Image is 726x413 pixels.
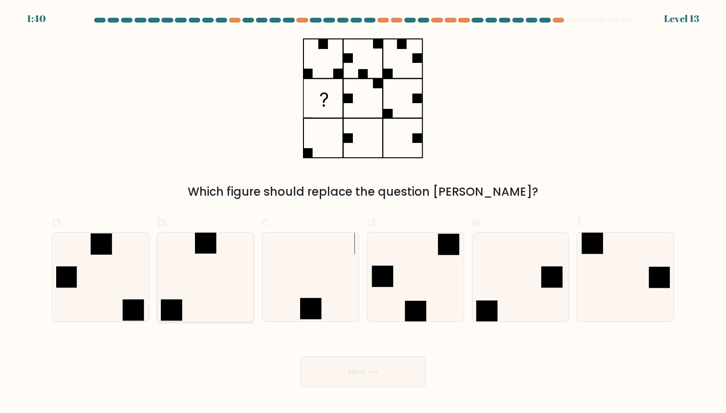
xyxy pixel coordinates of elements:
span: e. [472,212,483,231]
div: Which figure should replace the question [PERSON_NAME]? [58,183,668,201]
span: a. [52,212,63,231]
span: f. [577,212,583,231]
button: Next [301,356,425,387]
div: Level 13 [664,12,699,26]
span: b. [157,212,169,231]
span: c. [262,212,272,231]
div: 1:40 [27,12,46,26]
span: d. [367,212,378,231]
